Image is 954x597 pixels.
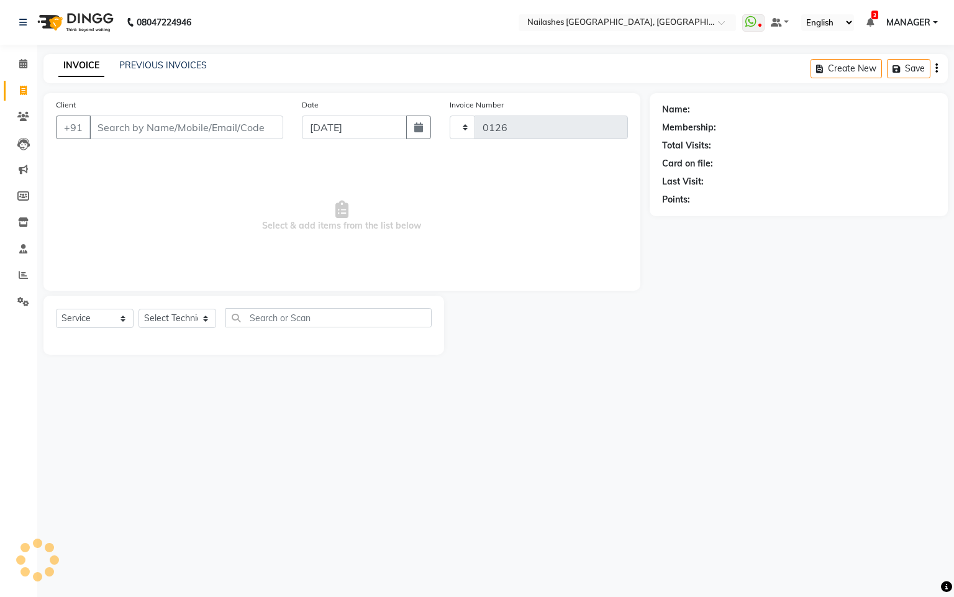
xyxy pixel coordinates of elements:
[119,60,207,71] a: PREVIOUS INVOICES
[137,5,191,40] b: 08047224946
[58,55,104,77] a: INVOICE
[811,59,882,78] button: Create New
[662,103,690,116] div: Name:
[302,99,319,111] label: Date
[662,139,711,152] div: Total Visits:
[450,99,504,111] label: Invoice Number
[89,116,283,139] input: Search by Name/Mobile/Email/Code
[662,193,690,206] div: Points:
[225,308,432,327] input: Search or Scan
[886,16,930,29] span: MANAGER
[866,17,874,28] a: 3
[56,116,91,139] button: +91
[662,121,716,134] div: Membership:
[32,5,117,40] img: logo
[56,99,76,111] label: Client
[662,175,704,188] div: Last Visit:
[662,157,713,170] div: Card on file:
[56,154,628,278] span: Select & add items from the list below
[871,11,878,19] span: 3
[887,59,930,78] button: Save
